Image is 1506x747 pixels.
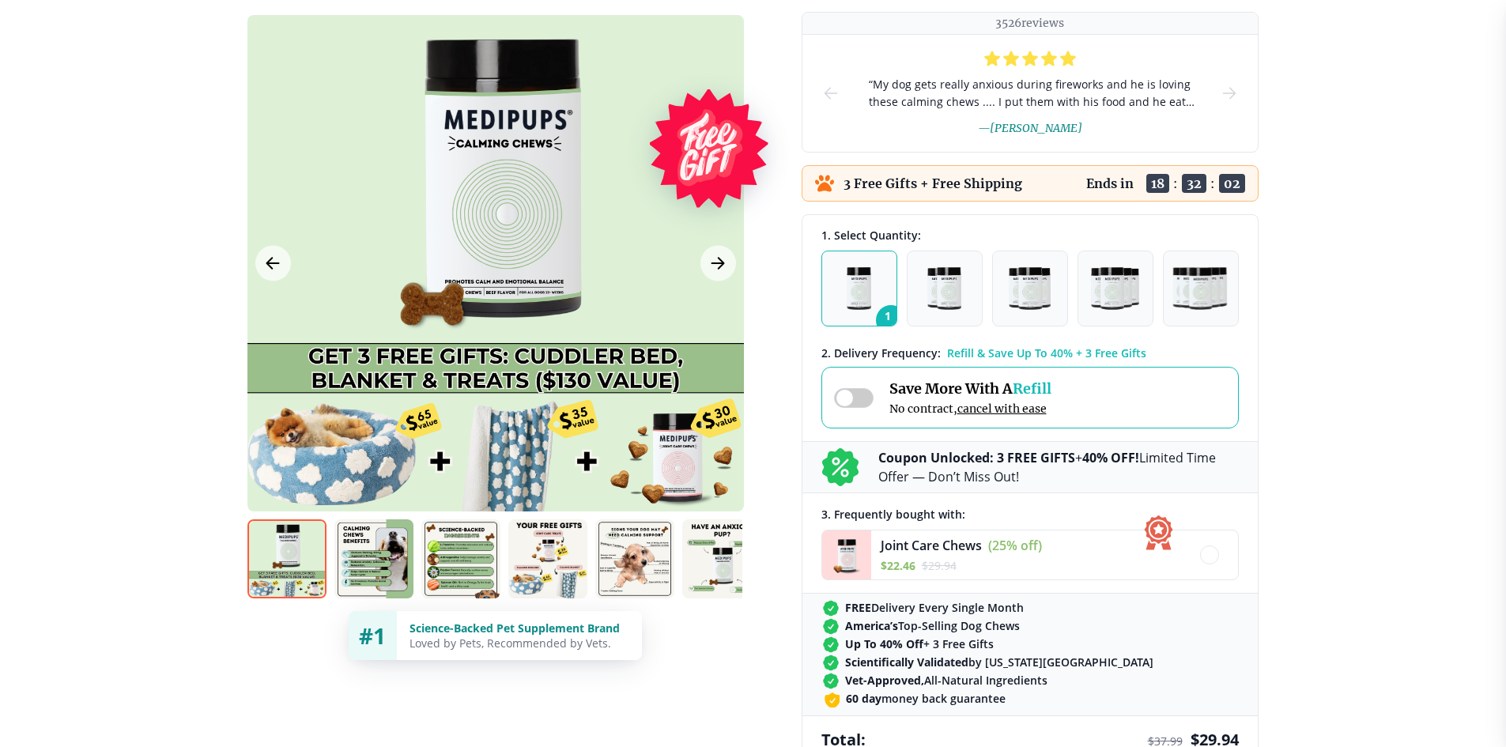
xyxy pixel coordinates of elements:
[845,636,994,651] span: + 3 Free Gifts
[255,245,291,281] button: Previous Image
[947,345,1146,360] span: Refill & Save Up To 40% + 3 Free Gifts
[844,175,1022,191] p: 3 Free Gifts + Free Shipping
[1220,35,1239,152] button: next-slide
[1182,174,1206,193] span: 32
[927,267,961,310] img: Pack of 2 - Natural Dog Supplements
[1086,175,1134,191] p: Ends in
[845,636,923,651] strong: Up To 40% Off
[247,519,326,598] img: Calming Chews | Natural Dog Supplements
[821,345,941,360] span: 2 . Delivery Frequency:
[1091,267,1139,310] img: Pack of 4 - Natural Dog Supplements
[995,16,1064,31] p: 3526 reviews
[822,530,871,579] img: Joint Care Chews - Medipups
[881,537,982,554] span: Joint Care Chews
[821,251,897,326] button: 1
[1172,267,1229,310] img: Pack of 5 - Natural Dog Supplements
[845,673,924,688] strong: Vet-Approved,
[881,558,915,573] span: $ 22.46
[821,228,1239,243] div: 1. Select Quantity:
[889,379,1051,398] span: Save More With A
[334,519,413,598] img: Calming Chews | Natural Dog Supplements
[922,558,957,573] span: $ 29.94
[866,76,1195,111] span: “ My dog gets really anxious during fireworks and he is loving these calming chews .... I put the...
[845,673,1047,688] span: All-Natural Ingredients
[988,537,1042,554] span: (25% off)
[845,655,968,670] strong: Scientifically Validated
[821,507,965,522] span: 3 . Frequently bought with:
[682,519,761,598] img: Calming Chews | Natural Dog Supplements
[700,245,736,281] button: Next Image
[1082,449,1139,466] b: 40% OFF!
[845,600,871,615] strong: FREE
[1219,174,1245,193] span: 02
[845,655,1153,670] span: by [US_STATE][GEOGRAPHIC_DATA]
[876,305,906,335] span: 1
[846,691,881,706] strong: 60 day
[845,618,898,633] strong: America’s
[957,402,1047,416] span: cancel with ease
[846,691,1006,706] span: money back guarantee
[821,35,840,152] button: prev-slide
[1173,175,1178,191] span: :
[878,449,1075,466] b: Coupon Unlocked: 3 FREE GIFTS
[845,600,1024,615] span: Delivery Every Single Month
[1013,379,1051,398] span: Refill
[889,402,1051,416] span: No contract,
[595,519,674,598] img: Calming Chews | Natural Dog Supplements
[878,448,1239,486] p: + Limited Time Offer — Don’t Miss Out!
[421,519,500,598] img: Calming Chews | Natural Dog Supplements
[508,519,587,598] img: Calming Chews | Natural Dog Supplements
[1146,174,1169,193] span: 18
[978,121,1082,135] span: — [PERSON_NAME]
[1210,175,1215,191] span: :
[847,267,871,310] img: Pack of 1 - Natural Dog Supplements
[1009,267,1050,310] img: Pack of 3 - Natural Dog Supplements
[410,636,629,651] div: Loved by Pets, Recommended by Vets.
[410,621,629,636] div: Science-Backed Pet Supplement Brand
[359,621,386,651] span: #1
[845,618,1020,633] span: Top-Selling Dog Chews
